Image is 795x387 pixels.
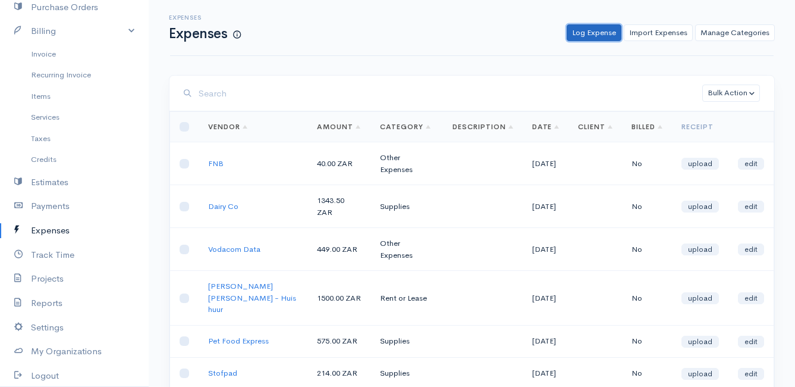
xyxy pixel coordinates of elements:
h1: Expenses [169,26,241,41]
h6: Expenses [169,14,241,21]
a: upload [681,158,719,170]
td: [DATE] [523,142,569,185]
a: upload [681,244,719,255]
a: Amount [317,122,360,132]
button: Bulk Action [702,85,760,102]
a: edit [738,158,764,170]
td: No [622,325,672,357]
a: edit [738,368,764,380]
td: Other Expenses [370,228,443,271]
a: Vodacom Data [208,244,260,254]
a: edit [738,292,764,304]
a: Dairy Co [208,201,238,211]
a: Category [380,122,431,132]
a: Description [453,122,513,132]
td: Other Expenses [370,142,443,185]
a: upload [681,292,719,304]
td: [DATE] [523,185,569,228]
a: Date [532,122,560,132]
span: How to log your Expenses? [233,30,241,40]
a: upload [681,336,719,348]
a: Log Expense [567,24,621,42]
a: Client [578,122,612,132]
a: FNB [208,158,224,168]
a: Billed [631,122,662,132]
input: Search [199,82,702,106]
a: edit [738,244,764,255]
td: [DATE] [523,271,569,326]
th: Receipt [672,112,728,142]
a: Import Expenses [624,24,693,42]
td: [DATE] [523,228,569,271]
td: 40.00 ZAR [307,142,370,185]
td: 1500.00 ZAR [307,271,370,326]
td: Supplies [370,325,443,357]
td: 1343.50 ZAR [307,185,370,228]
td: 575.00 ZAR [307,325,370,357]
td: No [622,228,672,271]
a: edit [738,201,764,213]
a: Vendor [208,122,247,132]
a: Stofpad [208,368,237,378]
td: No [622,185,672,228]
td: 449.00 ZAR [307,228,370,271]
td: No [622,142,672,185]
a: upload [681,201,719,213]
td: Supplies [370,185,443,228]
a: [PERSON_NAME] [PERSON_NAME] - Huis huur [208,281,296,314]
td: No [622,271,672,326]
a: Pet Food Express [208,336,269,346]
a: upload [681,368,719,380]
a: edit [738,336,764,348]
td: [DATE] [523,325,569,357]
td: Rent or Lease [370,271,443,326]
a: Manage Categories [695,24,775,42]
